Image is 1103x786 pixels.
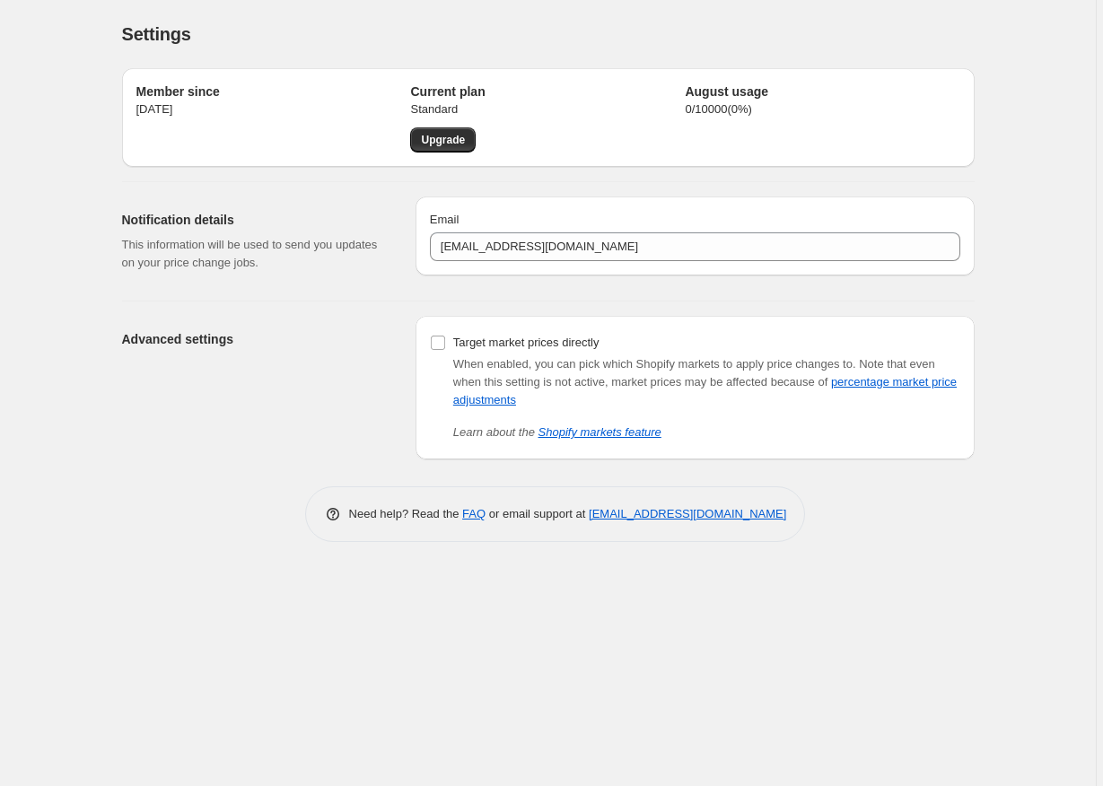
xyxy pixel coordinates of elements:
[349,507,463,520] span: Need help? Read the
[430,213,460,226] span: Email
[122,211,387,229] h2: Notification details
[136,83,411,100] h2: Member since
[453,357,856,371] span: When enabled, you can pick which Shopify markets to apply price changes to.
[136,100,411,118] p: [DATE]
[410,100,685,118] p: Standard
[486,507,589,520] span: or email support at
[453,336,600,349] span: Target market prices directly
[538,425,661,439] a: Shopify markets feature
[589,507,786,520] a: [EMAIL_ADDRESS][DOMAIN_NAME]
[453,425,661,439] i: Learn about the
[462,507,486,520] a: FAQ
[410,83,685,100] h2: Current plan
[122,24,191,44] span: Settings
[122,330,387,348] h2: Advanced settings
[410,127,476,153] a: Upgrade
[421,133,465,147] span: Upgrade
[122,236,387,272] p: This information will be used to send you updates on your price change jobs.
[453,357,957,406] span: Note that even when this setting is not active, market prices may be affected because of
[685,83,959,100] h2: August usage
[685,100,959,118] p: 0 / 10000 ( 0 %)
